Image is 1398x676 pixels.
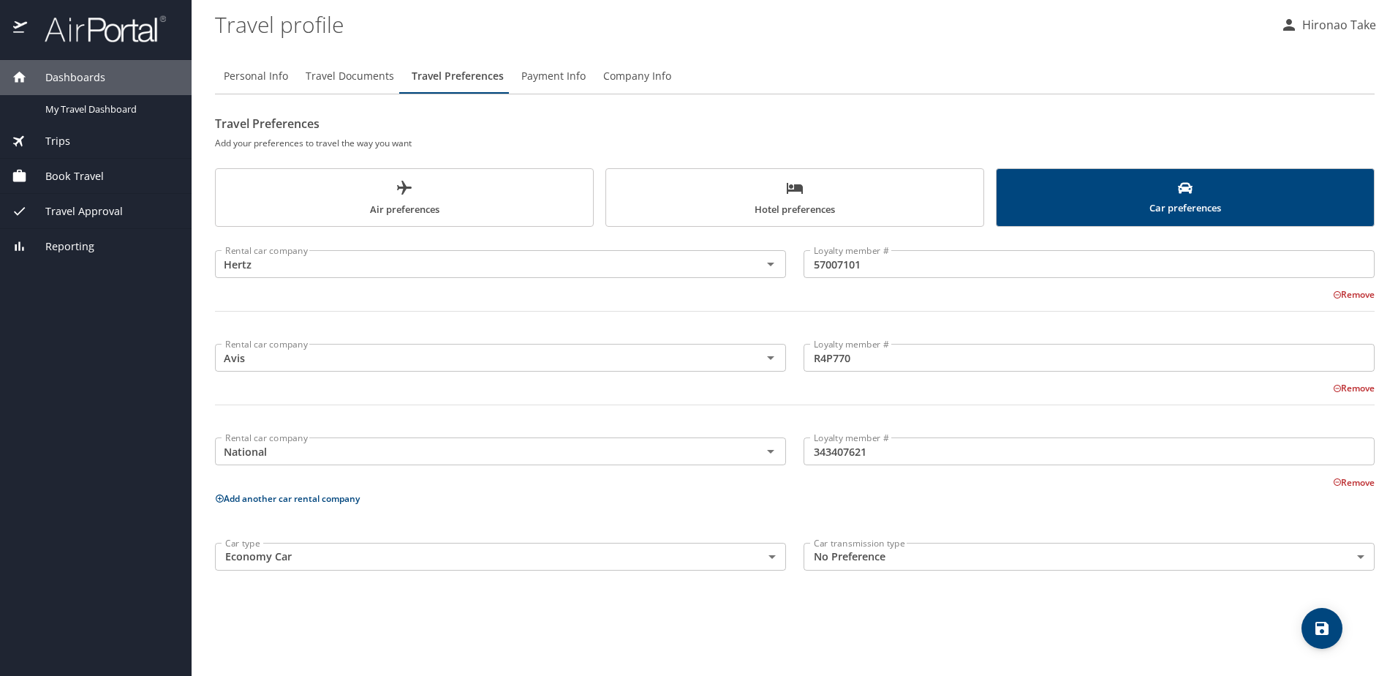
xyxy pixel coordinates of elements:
h2: Travel Preferences [215,112,1375,135]
div: No Preference [804,543,1375,571]
span: Travel Preferences [412,67,504,86]
span: My Travel Dashboard [45,102,174,116]
span: Hotel preferences [615,179,975,218]
button: Remove [1333,288,1375,301]
p: Hironao Take [1298,16,1376,34]
button: Hironao Take [1274,12,1382,38]
span: Payment Info [521,67,586,86]
span: Reporting [27,239,94,255]
button: Add another car rental company [215,492,360,505]
span: Car preferences [1005,181,1365,217]
span: Air preferences [224,179,584,218]
button: Open [760,348,781,368]
div: Economy Car [215,543,786,571]
button: Open [760,441,781,462]
button: save [1301,608,1342,649]
span: Dashboards [27,70,105,86]
button: Remove [1333,476,1375,489]
input: Select a rental car company [219,442,738,461]
span: Trips [27,133,70,149]
img: airportal-logo.png [29,15,166,43]
span: Travel Approval [27,203,123,219]
button: Remove [1333,382,1375,394]
input: Select a rental car company [219,255,738,274]
span: Company Info [603,67,671,86]
div: scrollable force tabs example [215,168,1375,227]
h6: Add your preferences to travel the way you want [215,135,1375,151]
div: Profile [215,59,1375,94]
span: Personal Info [224,67,288,86]
img: icon-airportal.png [13,15,29,43]
button: Open [760,254,781,274]
input: Select a rental car company [219,348,738,367]
span: Book Travel [27,168,104,184]
span: Travel Documents [306,67,394,86]
h1: Travel profile [215,1,1269,47]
